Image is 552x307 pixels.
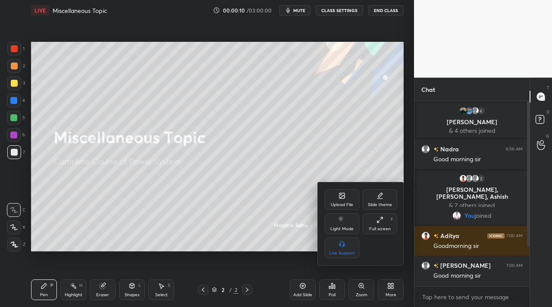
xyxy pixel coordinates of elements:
[331,203,353,207] div: Upload File
[329,251,355,255] div: Live Support
[330,227,354,231] div: Light Mode
[369,227,391,231] div: Full screen
[391,217,393,222] div: F
[368,203,392,207] div: Slide theme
